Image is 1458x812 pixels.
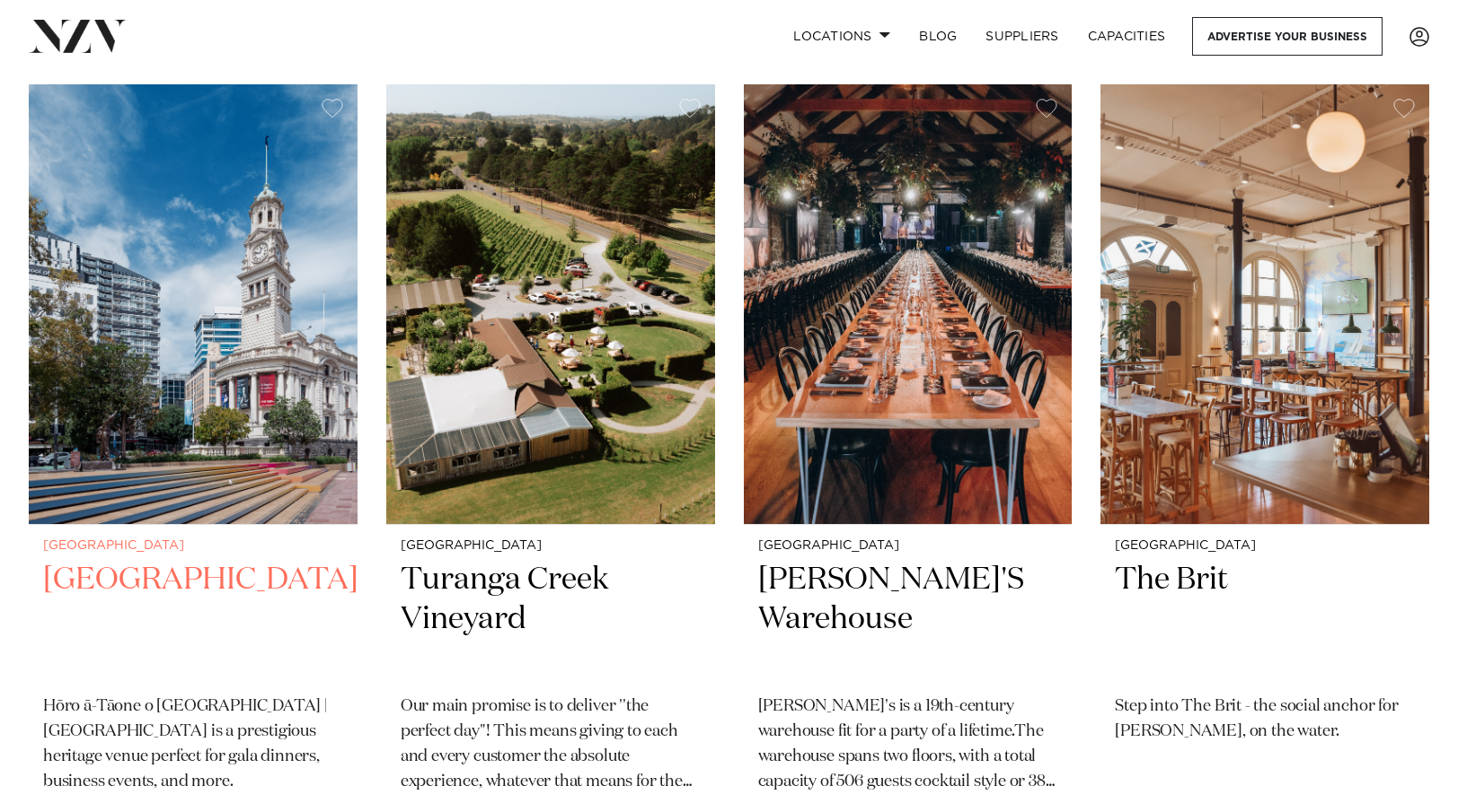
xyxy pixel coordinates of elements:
a: Locations [779,17,905,56]
h2: [PERSON_NAME]'S Warehouse [758,560,1058,681]
h2: [GEOGRAPHIC_DATA] [43,560,343,681]
small: [GEOGRAPHIC_DATA] [758,539,1058,553]
img: nzv-logo.png [29,20,127,52]
p: Hōro ā-Tāone o [GEOGRAPHIC_DATA] | [GEOGRAPHIC_DATA] is a prestigious heritage venue perfect for ... [43,694,343,795]
a: BLOG [905,17,971,56]
small: [GEOGRAPHIC_DATA] [401,539,701,553]
small: [GEOGRAPHIC_DATA] [1115,539,1415,553]
h2: The Brit [1115,560,1415,681]
p: [PERSON_NAME]'s is a 19th-century warehouse fit for a party of a lifetime.The warehouse spans two... [758,694,1058,795]
h2: Turanga Creek Vineyard [401,560,701,681]
p: Step into The Brit - the social anchor for [PERSON_NAME], on the water. [1115,694,1415,745]
a: Capacities [1074,17,1180,56]
a: SUPPLIERS [971,17,1073,56]
small: [GEOGRAPHIC_DATA] [43,539,343,553]
a: Advertise your business [1192,17,1383,56]
p: Our main promise is to deliver ''the perfect day"! This means giving to each and every customer t... [401,694,701,795]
